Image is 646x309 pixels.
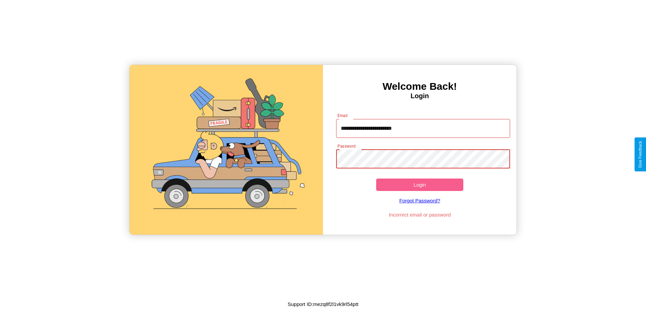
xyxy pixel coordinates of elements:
p: Incorrect email or password [333,210,507,219]
p: Support ID: mezq8f2l1vk9rl54ptt [288,300,358,309]
label: Password [337,143,355,149]
div: Give Feedback [638,141,643,168]
label: Email [337,113,348,118]
h4: Login [323,92,516,100]
button: Login [376,179,463,191]
h3: Welcome Back! [323,81,516,92]
img: gif [130,65,323,235]
a: Forgot Password? [333,191,507,210]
